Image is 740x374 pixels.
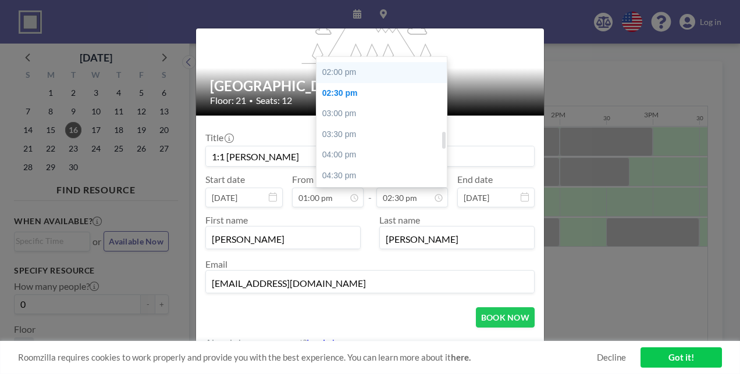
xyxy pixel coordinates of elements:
label: End date [457,174,493,185]
label: Start date [205,174,245,185]
div: 02:00 pm [316,62,453,83]
input: First name [206,229,360,249]
button: BOOK NOW [476,307,535,328]
label: Last name [379,214,420,225]
div: 04:30 pm [316,166,453,186]
a: here. [451,352,471,362]
span: Seats: 12 [256,95,292,106]
input: Last name [380,229,534,249]
div: 03:00 pm [316,103,453,124]
input: Guest reservation [206,146,534,166]
div: 03:30 pm [316,124,453,145]
input: Email [206,273,534,293]
h2: [GEOGRAPHIC_DATA] [210,77,531,95]
span: Floor: 21 [210,95,246,106]
div: 02:30 pm [316,83,453,104]
a: Decline [597,352,626,363]
label: From [292,174,314,185]
div: 04:00 pm [316,145,453,166]
label: Title [205,132,233,143]
span: - [368,178,372,203]
div: 05:00 pm [316,186,453,207]
label: First name [205,214,248,225]
label: Email [205,258,227,269]
a: Got it! [641,347,722,368]
a: Log in here [307,337,350,348]
span: Roomzilla requires cookies to work properly and provide you with the best experience. You can lea... [18,352,597,363]
span: • [249,96,253,105]
span: Already have an account? [205,337,307,348]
